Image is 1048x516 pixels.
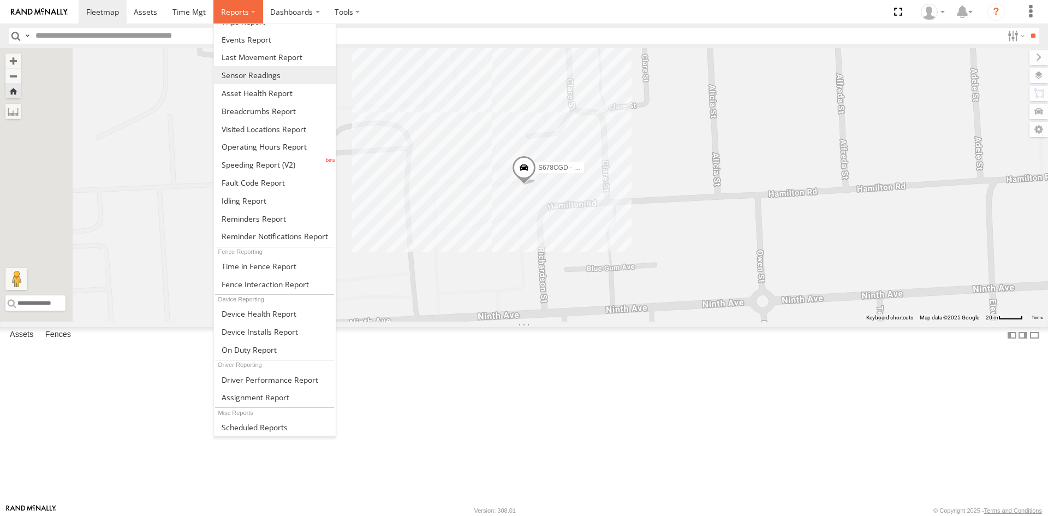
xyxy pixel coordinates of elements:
a: Visit our Website [6,505,56,516]
a: On Duty Report [214,341,336,359]
label: Search Query [23,28,32,44]
label: Fences [40,328,76,343]
a: Time in Fences Report [214,257,336,275]
label: Map Settings [1029,122,1048,137]
a: Assignment Report [214,388,336,406]
a: Reminders Report [214,210,336,228]
a: Full Events Report [214,31,336,49]
div: © Copyright 2025 - [933,507,1042,514]
a: Asset Operating Hours Report [214,138,336,156]
span: Map data ©2025 Google [920,315,979,321]
a: Device Installs Report [214,323,336,341]
label: Search Filter Options [1003,28,1027,44]
a: Fault Code Report [214,174,336,192]
button: Map Scale: 20 m per 41 pixels [982,314,1026,322]
a: Breadcrumbs Report [214,102,336,120]
div: Peter Lu [917,4,949,20]
label: Dock Summary Table to the Right [1017,327,1028,343]
label: Assets [4,328,39,343]
a: Asset Health Report [214,84,336,102]
a: Terms (opens in new tab) [1032,316,1043,320]
img: rand-logo.svg [11,8,68,16]
span: 20 m [986,315,998,321]
button: Zoom in [5,54,21,68]
label: Hide Summary Table [1029,327,1040,343]
div: Version: 308.01 [474,507,516,514]
button: Zoom Home [5,84,21,98]
a: Fleet Speed Report (V2) [214,156,336,174]
button: Zoom out [5,68,21,84]
a: Device Health Report [214,305,336,323]
a: Last Movement Report [214,48,336,66]
i: ? [987,3,1005,21]
a: Visited Locations Report [214,120,336,138]
a: Driver Performance Report [214,371,336,389]
a: Scheduled Reports [214,418,336,436]
a: Sensor Readings [214,66,336,84]
a: Terms and Conditions [984,507,1042,514]
button: Drag Pegman onto the map to open Street View [5,268,27,290]
label: Dock Summary Table to the Left [1007,327,1017,343]
label: Measure [5,104,21,119]
a: Idling Report [214,192,336,210]
a: Service Reminder Notifications Report [214,228,336,246]
span: S678CGD - Fridge It Sprinter [538,164,623,171]
button: Keyboard shortcuts [866,314,913,322]
a: Fence Interaction Report [214,275,336,293]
